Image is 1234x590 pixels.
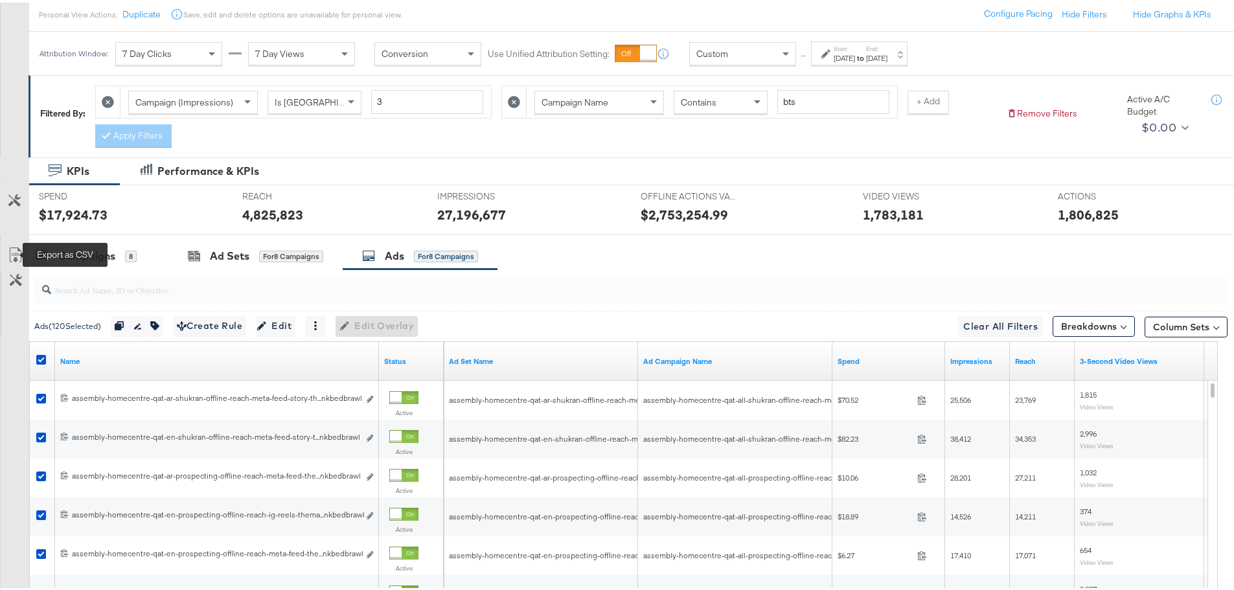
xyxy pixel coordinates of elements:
[950,548,971,558] span: 17,410
[39,47,109,56] div: Attribution Window:
[389,484,418,492] label: Active
[183,7,402,17] div: Save, edit and delete options are unavailable for personal view.
[1080,556,1114,563] sub: Video Views
[1133,6,1211,18] button: Hide Graphs & KPIs
[242,188,339,200] span: REACH
[449,548,754,558] span: assembly-homecentre-qat-en-prospecting-offline-reach-meta-feed-thematic-BTS-[DATE]
[122,6,161,18] button: Duplicate
[210,246,249,261] div: Ad Sets
[384,354,439,364] a: Shows the current state of your Ad.
[1007,105,1077,117] button: Remove Filters
[135,94,233,106] span: Campaign (Impressions)
[72,546,359,556] div: assembly-homecentre-qat-en-prospecting-offline-reach-meta-feed-the...nkbedbrawl
[385,246,404,261] div: Ads
[1053,313,1135,334] button: Breakdowns
[1080,354,1199,364] a: The number of times your video was viewed for 3 seconds or more.
[449,509,745,519] span: assembly-homecentre-qat-en-prospecting-offline-reach-ig-reels-thematic-BTS-[DATE]
[260,315,291,332] span: Edit
[40,105,86,117] div: Filtered By:
[1080,400,1114,408] sub: Video Views
[437,203,506,221] div: 27,196,677
[950,509,971,519] span: 14,526
[1058,203,1119,221] div: 1,806,825
[414,248,478,260] div: for 8 Campaigns
[1127,91,1198,115] div: Active A/C Budget
[449,470,751,480] span: assembly-homecentre-qat-ar-prospecting-offline-reach-meta-feed-thematic-BTS-[DATE]
[950,354,1005,364] a: The number of times your ad was served. On mobile apps an ad is counted as served the first time ...
[643,509,938,519] span: assembly-homecentre-qat-all-prospecting-offline-reach-ig-reels-thematic-BTS-[DATE]
[389,523,418,531] label: Active
[1015,470,1036,480] span: 27,211
[838,509,912,519] span: $18.89
[125,248,137,260] div: 8
[449,392,755,402] span: assembly-homecentre-qat-ar-shukran-offline-reach-meta-feed-story-thematic-bts-[DATE]
[275,94,374,106] span: Is [GEOGRAPHIC_DATA]
[389,445,418,453] label: Active
[1080,478,1114,486] sub: Video Views
[643,392,953,402] span: assembly-homecentre-qat-all-shukran-offline-reach-meta-feed-story-thematic-BTS-[DATE]
[488,45,610,58] label: Use Unified Attribution Setting:
[1080,426,1097,436] span: 2,996
[777,87,889,111] input: Enter a search term
[838,548,912,558] span: $6.27
[838,354,940,364] a: The total amount spent to date.
[643,431,953,441] span: assembly-homecentre-qat-all-shukran-offline-reach-meta-feed-story-thematic-BTS-[DATE]
[542,94,608,106] span: Campaign Name
[72,429,359,440] div: assembly-homecentre-qat-en-shukran-offline-reach-meta-feed-story-t...nkbedbrawl
[39,188,136,200] span: SPEND
[1080,543,1091,552] span: 654
[67,161,89,176] div: KPIs
[1080,387,1097,397] span: 1,815
[834,42,855,51] label: Start:
[1058,188,1155,200] span: ACTIONS
[641,188,738,200] span: OFFLINE ACTIONS VALUE
[838,470,912,480] span: $10.06
[863,203,924,221] div: 1,783,181
[681,94,716,106] span: Contains
[39,203,108,221] div: $17,924.73
[1080,439,1114,447] sub: Video Views
[177,315,242,332] span: Create Rule
[643,354,827,364] a: Name of Campaign this Ad belongs to.
[838,392,912,402] span: $70.52
[173,313,246,334] button: Create Rule
[389,406,418,414] label: Active
[696,45,728,57] span: Custom
[1015,392,1036,402] span: 23,769
[157,161,259,176] div: Performance & KPIs
[60,354,374,364] a: Ad Name.
[1141,115,1176,135] div: $0.00
[51,269,1118,295] input: Search Ad Name, ID or Objective
[1136,115,1191,135] button: $0.00
[958,313,1043,334] button: Clear All Filters
[866,42,887,51] label: End:
[838,431,912,441] span: $82.23
[863,188,960,200] span: VIDEO VIEWS
[797,51,810,56] span: ↑
[950,431,971,441] span: 38,412
[1015,354,1069,364] a: The number of people your ad was served to.
[437,188,534,200] span: IMPRESSIONS
[855,51,866,60] strong: to
[382,45,428,57] span: Conversion
[449,431,758,441] span: assembly-homecentre-qat-en-shukran-offline-reach-meta-feed-story-thematic-bts-[DATE]
[122,45,172,57] span: 7 Day Clicks
[950,392,971,402] span: 25,506
[1080,517,1114,525] sub: Video Views
[834,51,855,61] div: [DATE]
[256,313,295,334] button: Edit
[643,470,947,480] span: assembly-homecentre-qat-all-prospecting-offline-reach-meta-feed-thematic-BTS-[DATE]
[643,548,947,558] span: assembly-homecentre-qat-all-prospecting-offline-reach-meta-feed-thematic-BTS-[DATE]
[72,391,359,401] div: assembly-homecentre-qat-ar-shukran-offline-reach-meta-feed-story-th...nkbedbrawl
[1145,314,1228,335] button: Column Sets
[255,45,304,57] span: 7 Day Views
[449,354,633,364] a: Your Ad Set name.
[963,316,1038,332] span: Clear All Filters
[389,562,418,570] label: Active
[908,88,949,111] button: + Add
[72,507,359,517] div: assembly-homecentre-qat-en-prospecting-offline-reach-ig-reels-thema...nkbedbrawl
[39,7,117,17] div: Personal View Actions:
[72,468,359,479] div: assembly-homecentre-qat-ar-prospecting-offline-reach-meta-feed-the...nkbedbrawl
[1080,504,1091,514] span: 374
[641,203,728,221] div: $2,753,254.99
